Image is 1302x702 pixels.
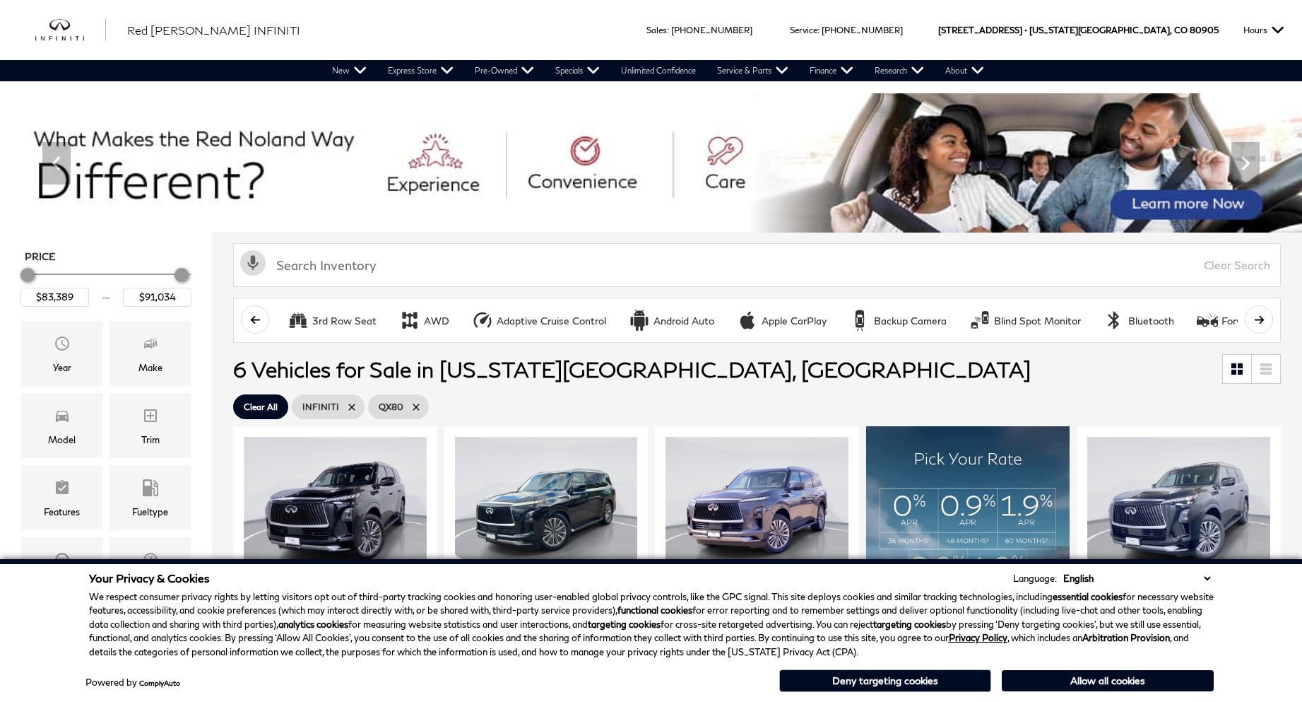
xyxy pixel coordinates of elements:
[302,398,339,416] span: INFINITI
[89,571,210,585] span: Your Privacy & Cookies
[729,305,834,335] button: Apple CarPlayApple CarPlay
[142,404,159,432] span: Trim
[123,288,191,306] input: Maximum
[588,619,661,630] strong: targeting cookies
[321,60,995,81] nav: Main Navigation
[737,310,758,331] div: Apple CarPlay
[288,310,309,331] div: 3rd Row Seat
[455,437,638,574] img: 2025 INFINITI QX80 LUXE 4WD
[1103,310,1125,331] div: Bluetooth
[654,206,668,221] span: Go to slide 5
[822,25,903,35] a: [PHONE_NUMBER]
[849,310,870,331] div: Backup Camera
[54,476,71,504] span: Features
[653,315,714,327] div: Android Auto
[873,619,946,630] strong: targeting cookies
[110,537,191,602] div: MileageMileage
[321,60,377,81] a: New
[20,268,35,282] div: Minimum Price
[278,619,348,630] strong: analytics cookies
[949,632,1007,643] a: Privacy Policy
[1082,632,1170,643] strong: Arbitration Provision
[817,25,819,35] span: :
[21,537,102,602] div: TransmissionTransmission
[142,548,159,576] span: Mileage
[595,206,609,221] span: Go to slide 2
[1197,310,1218,331] div: Forward Collision Warning
[969,310,990,331] div: Blind Spot Monitor
[244,398,278,416] span: Clear All
[110,465,191,530] div: FueltypeFueltype
[174,268,189,282] div: Maximum Price
[464,305,614,335] button: Adaptive Cruise ControlAdaptive Cruise Control
[21,393,102,458] div: ModelModel
[714,206,728,221] span: Go to slide 8
[1087,437,1270,574] img: 2025 INFINITI QX80 LUXE 4WD
[1002,670,1214,691] button: Allow all cookies
[1128,315,1174,327] div: Bluetooth
[938,25,1219,35] a: [STREET_ADDRESS] • [US_STATE][GEOGRAPHIC_DATA], CO 80905
[142,476,159,504] span: Fueltype
[54,404,71,432] span: Model
[464,60,545,81] a: Pre-Owned
[575,206,589,221] span: Go to slide 1
[629,310,650,331] div: Android Auto
[610,60,706,81] a: Unlimited Confidence
[132,504,168,520] div: Fueltype
[42,142,71,185] div: Previous
[127,23,300,37] span: Red [PERSON_NAME] INFINITI
[127,22,300,39] a: Red [PERSON_NAME] INFINITI
[1096,305,1182,335] button: BluetoothBluetooth
[667,25,669,35] span: :
[961,305,1089,335] button: Blind Spot MonitorBlind Spot Monitor
[706,60,799,81] a: Service & Parts
[935,60,995,81] a: About
[244,437,427,574] img: 2025 INFINITI QX80 LUXE 4WD
[233,356,1031,382] span: 6 Vehicles for Sale in [US_STATE][GEOGRAPHIC_DATA], [GEOGRAPHIC_DATA]
[142,332,159,360] span: Make
[54,548,71,576] span: Transmission
[54,332,71,360] span: Year
[424,315,449,327] div: AWD
[233,243,1281,287] input: Search Inventory
[25,250,187,263] h5: Price
[53,360,71,375] div: Year
[864,60,935,81] a: Research
[634,206,649,221] span: Go to slide 4
[646,25,667,35] span: Sales
[1060,571,1214,585] select: Language Select
[21,465,102,530] div: FeaturesFeatures
[762,315,827,327] div: Apple CarPlay
[621,305,722,335] button: Android AutoAndroid Auto
[1231,142,1260,185] div: Next
[615,206,629,221] span: Go to slide 3
[1053,591,1123,602] strong: essential cookies
[35,19,106,42] img: INFINITI
[377,60,464,81] a: Express Store
[280,305,384,335] button: 3rd Row Seat3rd Row Seat
[85,678,180,687] div: Powered by
[874,315,947,327] div: Backup Camera
[617,604,692,616] strong: functional cookies
[241,305,269,334] button: scroll left
[1013,574,1057,583] div: Language:
[20,288,89,306] input: Minimum
[379,398,403,416] span: QX80
[472,310,493,331] div: Adaptive Cruise Control
[141,432,160,447] div: Trim
[665,437,848,574] img: 2025 INFINITI QX80 LUXE 4WD
[20,263,191,306] div: Price
[44,504,80,520] div: Features
[674,206,688,221] span: Go to slide 6
[994,315,1081,327] div: Blind Spot Monitor
[497,315,606,327] div: Adaptive Cruise Control
[240,250,266,276] svg: Click to toggle on voice search
[799,60,864,81] a: Finance
[138,360,162,375] div: Make
[1245,305,1273,334] button: scroll right
[21,321,102,386] div: YearYear
[391,305,457,335] button: AWDAWD
[110,321,191,386] div: MakeMake
[35,19,106,42] a: infiniti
